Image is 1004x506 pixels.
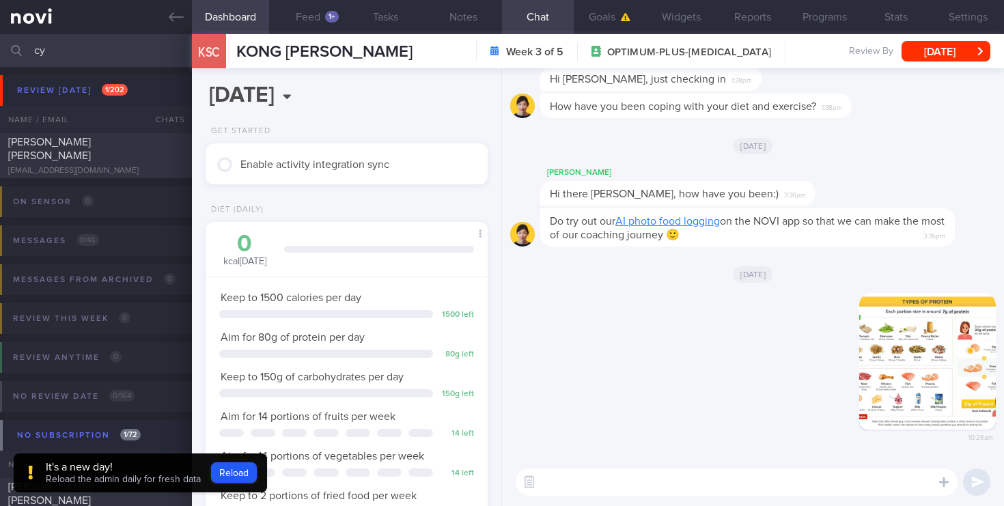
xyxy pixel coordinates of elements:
[968,430,993,442] span: 10:28am
[14,81,131,100] div: Review [DATE]
[219,232,270,268] div: kcal [DATE]
[440,310,474,320] div: 1500 left
[10,309,134,328] div: Review this week
[550,216,945,240] span: Do try out our on the NOVI app so that we can make the most of our coaching journey 🙂
[506,45,563,59] strong: Week 3 of 5
[221,451,424,462] span: Aim for 14 portions of vegetables per week
[325,11,339,23] div: 1+
[109,390,135,402] span: 0 / 164
[221,292,361,303] span: Keep to 1500 calories per day
[82,195,94,207] span: 0
[440,350,474,360] div: 80 g left
[440,468,474,479] div: 14 left
[206,205,264,215] div: Diet (Daily)
[10,193,97,211] div: On sensor
[440,429,474,439] div: 14 left
[46,475,201,484] span: Reload the admin daily for fresh data
[615,216,720,227] a: AI photo food logging
[10,270,179,289] div: Messages from Archived
[102,84,128,96] span: 1 / 202
[540,165,856,181] div: [PERSON_NAME]
[221,332,365,343] span: Aim for 80g of protein per day
[46,460,201,474] div: It's a new day!
[221,371,404,382] span: Keep to 150g of carbohydrates per day
[550,101,816,112] span: How have you been coping with your diet and exercise?
[206,126,270,137] div: Get Started
[902,41,990,61] button: [DATE]
[731,72,752,85] span: 1:38pm
[137,451,192,478] div: Chats
[221,490,417,501] span: Keep to 2 portions of fried food per week
[164,273,176,285] span: 0
[219,232,270,256] div: 0
[8,481,91,506] span: [PERSON_NAME] [PERSON_NAME]
[440,389,474,399] div: 150 g left
[822,100,842,113] span: 1:38pm
[189,26,229,79] div: KSC
[120,429,141,440] span: 1 / 72
[211,462,257,483] button: Reload
[10,231,102,250] div: Messages
[923,228,945,241] span: 3:36pm
[734,266,772,283] span: [DATE]
[110,351,122,363] span: 0
[119,312,130,324] span: 0
[8,166,184,176] div: [EMAIL_ADDRESS][DOMAIN_NAME]
[550,74,726,85] span: Hi [PERSON_NAME], just checking in
[849,46,893,58] span: Review By
[221,411,395,422] span: Aim for 14 portions of fruits per week
[14,426,144,445] div: No subscription
[734,138,772,154] span: [DATE]
[10,387,138,406] div: No review date
[137,106,192,133] div: Chats
[550,188,779,199] span: Hi there [PERSON_NAME], how have you been:)
[10,348,125,367] div: Review anytime
[236,44,413,60] span: KONG [PERSON_NAME]
[76,234,99,246] span: 0 / 46
[607,46,771,59] span: OPTIMUM-PLUS-[MEDICAL_DATA]
[859,293,996,430] img: Photo by Sue-Anne
[784,187,806,200] span: 3:36pm
[8,137,91,161] span: [PERSON_NAME] [PERSON_NAME]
